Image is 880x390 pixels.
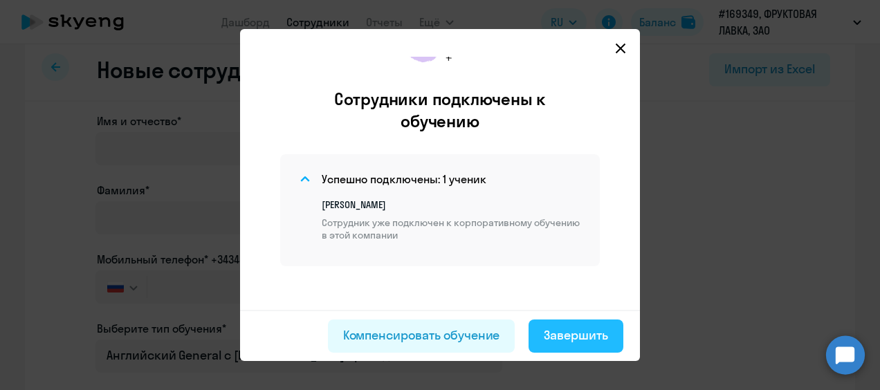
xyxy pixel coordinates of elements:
[544,326,608,344] div: Завершить
[328,319,515,353] button: Компенсировать обучение
[322,171,486,187] h4: Успешно подключены: 1 ученик
[322,198,583,211] p: [PERSON_NAME]
[306,88,574,132] h2: Сотрудники подключены к обучению
[529,319,623,353] button: Завершить
[343,326,500,344] div: Компенсировать обучение
[322,216,583,241] p: Сотрудник уже подключен к корпоративному обучению в этой компании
